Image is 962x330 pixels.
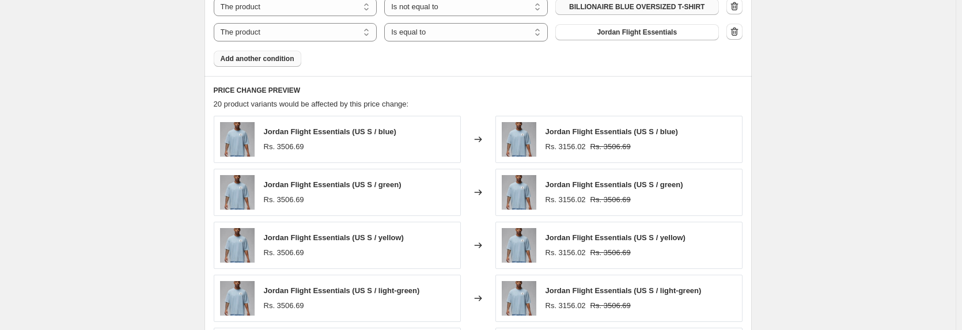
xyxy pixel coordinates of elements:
[502,122,536,157] img: p-4-blu_80x.jpg
[546,194,586,206] div: Rs. 3156.02
[220,228,255,263] img: p-4-blu_80x.jpg
[546,300,586,312] div: Rs. 3156.02
[221,54,294,63] span: Add another condition
[264,286,420,295] span: Jordan Flight Essentials (US S / light-green)
[214,51,301,67] button: Add another condition
[214,100,409,108] span: 20 product variants would be affected by this price change:
[220,281,255,316] img: p-4-blu_80x.jpg
[264,247,304,259] div: Rs. 3506.69
[590,141,631,153] strike: Rs. 3506.69
[546,141,586,153] div: Rs. 3156.02
[502,281,536,316] img: p-4-blu_80x.jpg
[546,180,683,189] span: Jordan Flight Essentials (US S / green)
[590,247,631,259] strike: Rs. 3506.69
[264,141,304,153] div: Rs. 3506.69
[569,2,705,12] span: BILLIONAIRE BLUE OVERSIZED T-SHIRT
[546,127,678,136] span: Jordan Flight Essentials (US S / blue)
[264,300,304,312] div: Rs. 3506.69
[597,28,677,37] span: Jordan Flight Essentials
[555,24,719,40] button: Jordan Flight Essentials
[264,194,304,206] div: Rs. 3506.69
[220,122,255,157] img: p-4-blu_80x.jpg
[264,180,402,189] span: Jordan Flight Essentials (US S / green)
[546,286,702,295] span: Jordan Flight Essentials (US S / light-green)
[546,233,685,242] span: Jordan Flight Essentials (US S / yellow)
[590,300,631,312] strike: Rs. 3506.69
[214,86,743,95] h6: PRICE CHANGE PREVIEW
[264,127,396,136] span: Jordan Flight Essentials (US S / blue)
[264,233,404,242] span: Jordan Flight Essentials (US S / yellow)
[502,228,536,263] img: p-4-blu_80x.jpg
[220,175,255,210] img: p-4-blu_80x.jpg
[590,194,631,206] strike: Rs. 3506.69
[546,247,586,259] div: Rs. 3156.02
[502,175,536,210] img: p-4-blu_80x.jpg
